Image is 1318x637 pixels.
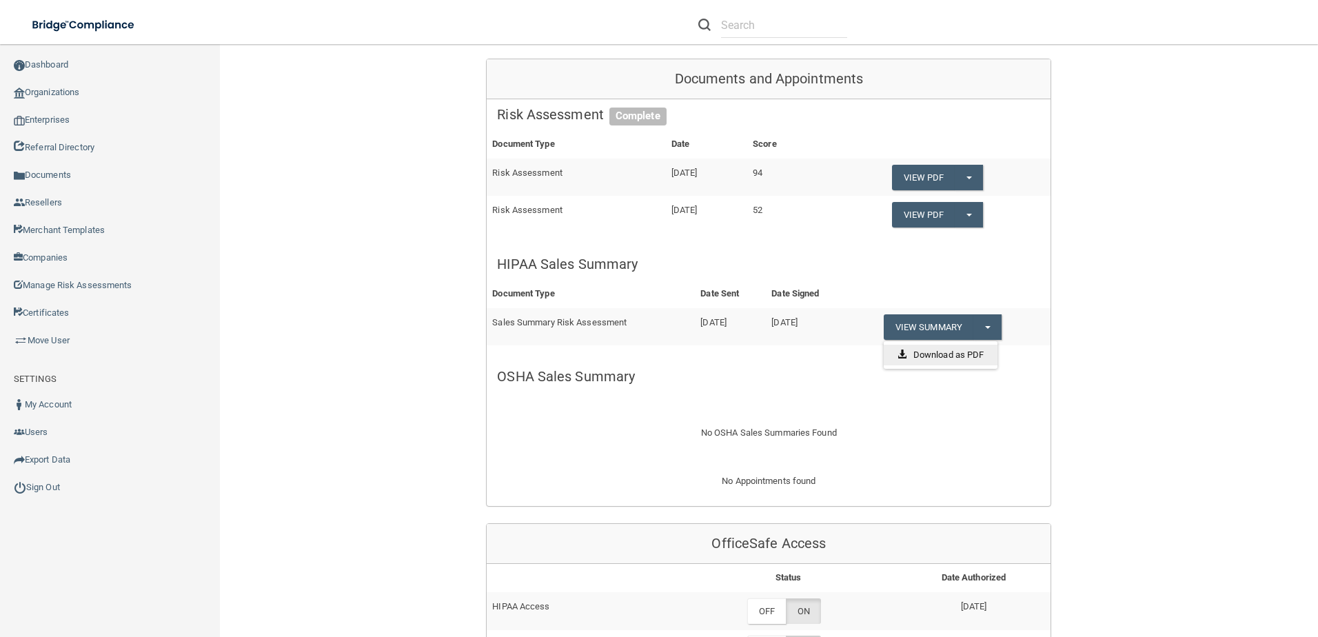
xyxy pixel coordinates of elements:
input: Search [721,12,847,38]
img: ic_power_dark.7ecde6b1.png [14,481,26,494]
img: organization-icon.f8decf85.png [14,88,25,99]
th: Status [680,564,896,592]
th: Date Signed [766,280,850,308]
span: Complete [609,108,667,125]
th: Document Type [487,130,665,159]
th: Date [666,130,747,159]
div: OfficeSafe Access [487,524,1051,564]
a: View PDF [892,165,955,190]
h5: HIPAA Sales Summary [497,256,1040,272]
div: No OSHA Sales Summaries Found [487,408,1051,458]
td: [DATE] [766,308,850,345]
div: Documents and Appointments [487,59,1051,99]
th: Date Sent [695,280,766,308]
img: bridge_compliance_login_screen.278c3ca4.svg [21,11,148,39]
img: icon-documents.8dae5593.png [14,170,25,181]
h5: OSHA Sales Summary [497,369,1040,384]
td: 94 [747,159,824,196]
label: SETTINGS [14,371,57,387]
th: Score [747,130,824,159]
label: OFF [747,598,786,624]
td: Risk Assessment [487,196,665,232]
img: ic_dashboard_dark.d01f4a41.png [14,60,25,71]
img: briefcase.64adab9b.png [14,334,28,347]
a: View PDF [892,202,955,228]
a: Download as PDF [884,345,998,365]
img: icon-export.b9366987.png [14,454,25,465]
h5: Risk Assessment [497,107,1040,122]
td: Risk Assessment [487,159,665,196]
a: View Summary [884,314,973,340]
th: Date Authorized [896,564,1051,592]
td: [DATE] [695,308,766,345]
td: [DATE] [666,196,747,232]
div: No Appointments found [487,473,1051,506]
td: HIPAA Access [487,592,680,629]
img: ic_reseller.de258add.png [14,197,25,208]
td: 52 [747,196,824,232]
img: enterprise.0d942306.png [14,116,25,125]
label: ON [786,598,821,624]
td: Sales Summary Risk Assessment [487,308,695,345]
img: icon-users.e205127d.png [14,427,25,438]
p: [DATE] [902,598,1045,615]
img: ic-search.3b580494.png [698,19,711,31]
th: Document Type [487,280,695,308]
img: ic_user_dark.df1a06c3.png [14,399,25,410]
td: [DATE] [666,159,747,196]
